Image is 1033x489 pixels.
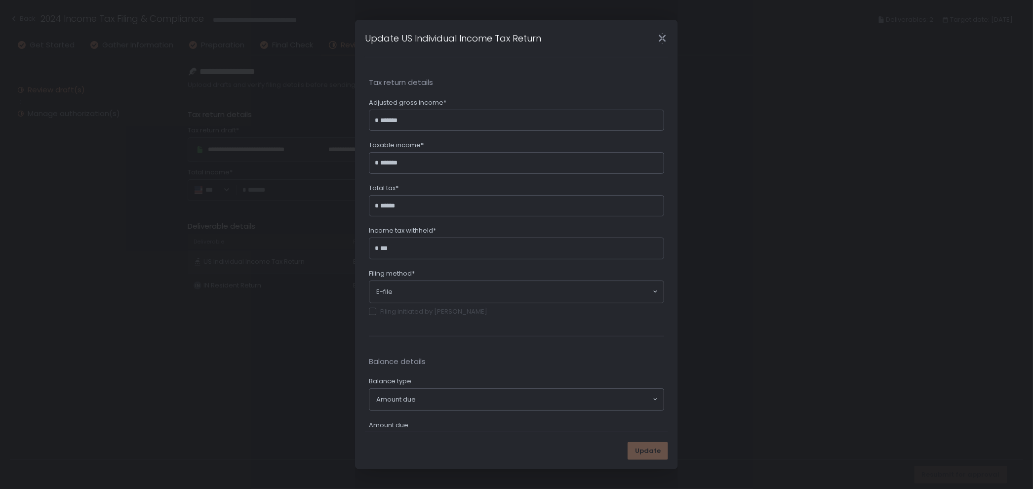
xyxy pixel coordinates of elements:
span: Filing method* [369,269,415,278]
span: Balance details [369,356,664,367]
span: Total tax* [369,184,398,193]
span: Taxable income* [369,141,424,150]
span: Adjusted gross income* [369,98,446,107]
span: Amount due [376,395,416,404]
span: Balance type [369,377,411,386]
span: E-file [376,287,393,296]
div: Close [646,33,678,44]
span: Income tax withheld* [369,226,436,235]
div: Search for option [369,389,664,410]
input: Search for option [416,395,652,405]
h1: Update US Individual Income Tax Return [365,32,541,45]
div: Search for option [369,281,664,303]
input: Search for option [393,287,652,297]
span: Amount due [369,421,408,430]
span: Tax return details [369,77,664,88]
